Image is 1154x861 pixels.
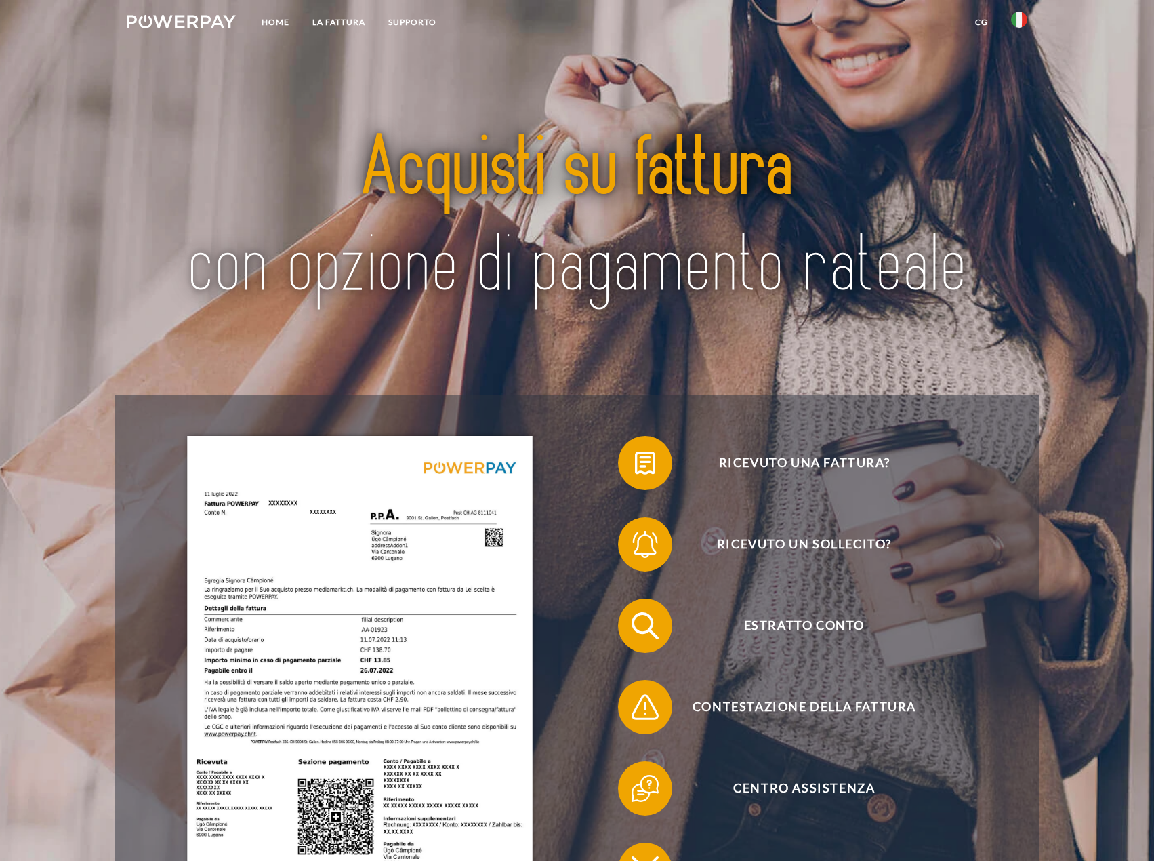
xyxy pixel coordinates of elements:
button: Estratto conto [618,599,970,653]
button: Centro assistenza [618,761,970,816]
span: Contestazione della fattura [638,680,970,734]
img: it [1011,12,1027,28]
a: CG [964,10,1000,35]
span: Ricevuto un sollecito? [638,517,970,572]
img: qb_bill.svg [628,446,662,480]
img: title-powerpay_it.svg [171,86,983,351]
img: qb_help.svg [628,772,662,805]
a: LA FATTURA [301,10,377,35]
img: logo-powerpay-white.svg [127,15,236,28]
a: Home [250,10,301,35]
span: Ricevuto una fattura? [638,436,970,490]
img: qb_search.svg [628,609,662,643]
a: Supporto [377,10,448,35]
button: Contestazione della fattura [618,680,970,734]
span: Estratto conto [638,599,970,653]
img: qb_bell.svg [628,527,662,561]
button: Ricevuto un sollecito? [618,517,970,572]
img: qb_warning.svg [628,690,662,724]
button: Ricevuto una fattura? [618,436,970,490]
span: Centro assistenza [638,761,970,816]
